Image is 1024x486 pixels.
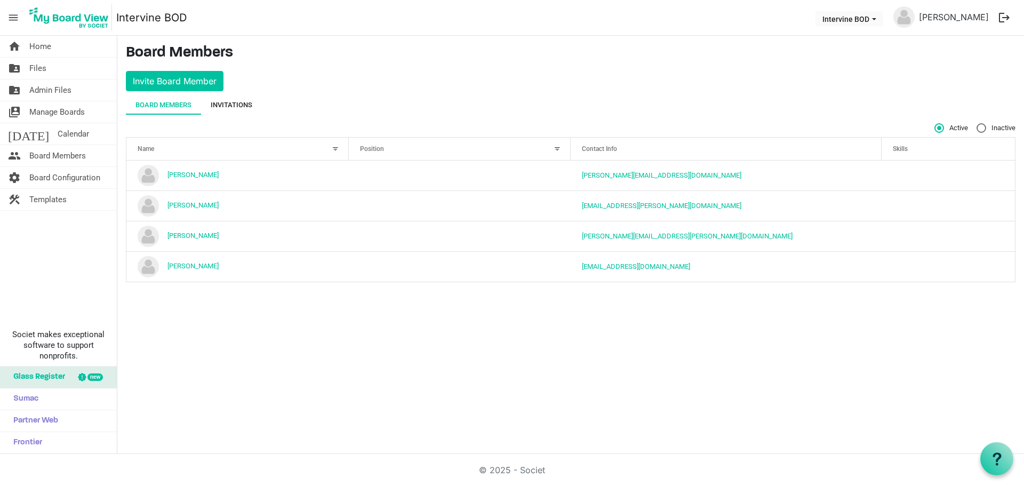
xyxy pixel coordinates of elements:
span: Calendar [58,123,89,145]
button: Invite Board Member [126,71,223,91]
td: Jonjie Lockman is template cell column header Name [126,161,349,190]
td: is template cell column header Skills [882,190,1015,221]
a: [EMAIL_ADDRESS][DOMAIN_NAME] [582,262,690,270]
img: My Board View Logo [26,4,112,31]
span: Sumac [8,388,38,410]
span: folder_shared [8,79,21,101]
td: mark.coleman@intervineinc.com is template cell column header Contact Info [571,190,882,221]
a: [EMAIL_ADDRESS][PERSON_NAME][DOMAIN_NAME] [582,202,741,210]
span: menu [3,7,23,28]
img: no-profile-picture.svg [138,195,159,217]
td: is template cell column header Skills [882,221,1015,251]
span: Partner Web [8,410,58,432]
a: [PERSON_NAME] [167,171,219,179]
td: Sandra Pineau-Boddison is template cell column header Name [126,251,349,282]
span: Societ makes exceptional software to support nonprofits. [5,329,112,361]
span: Manage Boards [29,101,85,123]
button: logout [993,6,1015,29]
span: Position [360,145,384,153]
a: Intervine BOD [116,7,187,28]
td: jonjie.lockman@intervineinc.com is template cell column header Contact Info [571,161,882,190]
span: construction [8,189,21,210]
span: folder_shared [8,58,21,79]
span: Skills [893,145,908,153]
img: no-profile-picture.svg [138,165,159,186]
a: [PERSON_NAME] [167,232,219,240]
td: is template cell column header Skills [882,161,1015,190]
button: Intervine BOD dropdownbutton [815,11,883,26]
span: [DATE] [8,123,49,145]
a: [PERSON_NAME] [915,6,993,28]
img: no-profile-picture.svg [138,226,159,247]
div: Board Members [135,100,191,110]
a: [PERSON_NAME] [167,262,219,270]
span: people [8,145,21,166]
img: no-profile-picture.svg [893,6,915,28]
span: settings [8,167,21,188]
td: sandrapineauboddison@gmail.com is template cell column header Contact Info [571,251,882,282]
a: [PERSON_NAME][EMAIL_ADDRESS][PERSON_NAME][DOMAIN_NAME] [582,232,793,240]
span: switch_account [8,101,21,123]
a: My Board View Logo [26,4,116,31]
div: new [87,373,103,381]
h3: Board Members [126,44,1015,62]
span: home [8,36,21,57]
span: Active [934,123,968,133]
a: [PERSON_NAME] [167,201,219,209]
span: Glass Register [8,367,65,388]
td: column header Position [349,221,571,251]
td: Michael Chocholak is template cell column header Name [126,221,349,251]
a: [PERSON_NAME][EMAIL_ADDRESS][DOMAIN_NAME] [582,171,741,179]
span: Name [138,145,154,153]
span: Board Members [29,145,86,166]
div: Invitations [211,100,252,110]
td: MARK COLEMAN is template cell column header Name [126,190,349,221]
span: Inactive [977,123,1015,133]
td: mike.chocholak@intervineinc.com is template cell column header Contact Info [571,221,882,251]
td: column header Position [349,251,571,282]
td: column header Position [349,161,571,190]
td: column header Position [349,190,571,221]
td: is template cell column header Skills [882,251,1015,282]
span: Admin Files [29,79,71,101]
img: no-profile-picture.svg [138,256,159,277]
span: Frontier [8,432,42,453]
span: Home [29,36,51,57]
span: Board Configuration [29,167,100,188]
div: tab-header [126,95,1015,115]
span: Files [29,58,46,79]
span: Contact Info [582,145,617,153]
a: © 2025 - Societ [479,465,545,475]
span: Templates [29,189,67,210]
